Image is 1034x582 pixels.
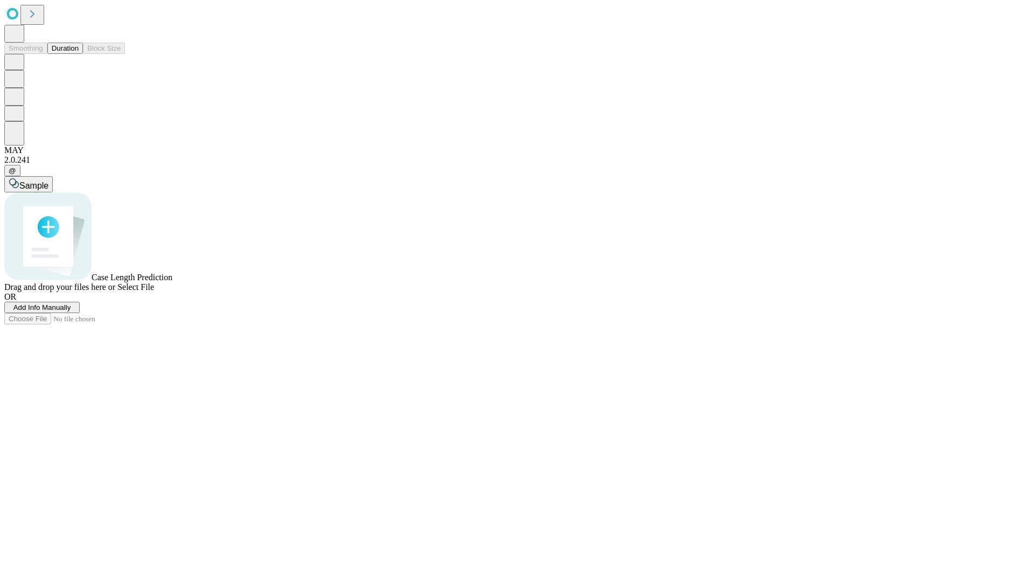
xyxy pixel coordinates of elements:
[117,282,154,292] span: Select File
[4,302,80,313] button: Add Info Manually
[4,282,115,292] span: Drag and drop your files here or
[47,43,83,54] button: Duration
[4,292,16,301] span: OR
[4,43,47,54] button: Smoothing
[19,181,48,190] span: Sample
[4,165,20,176] button: @
[4,176,53,192] button: Sample
[92,273,172,282] span: Case Length Prediction
[13,303,71,311] span: Add Info Manually
[9,167,16,175] span: @
[83,43,125,54] button: Block Size
[4,155,1030,165] div: 2.0.241
[4,145,1030,155] div: MAY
